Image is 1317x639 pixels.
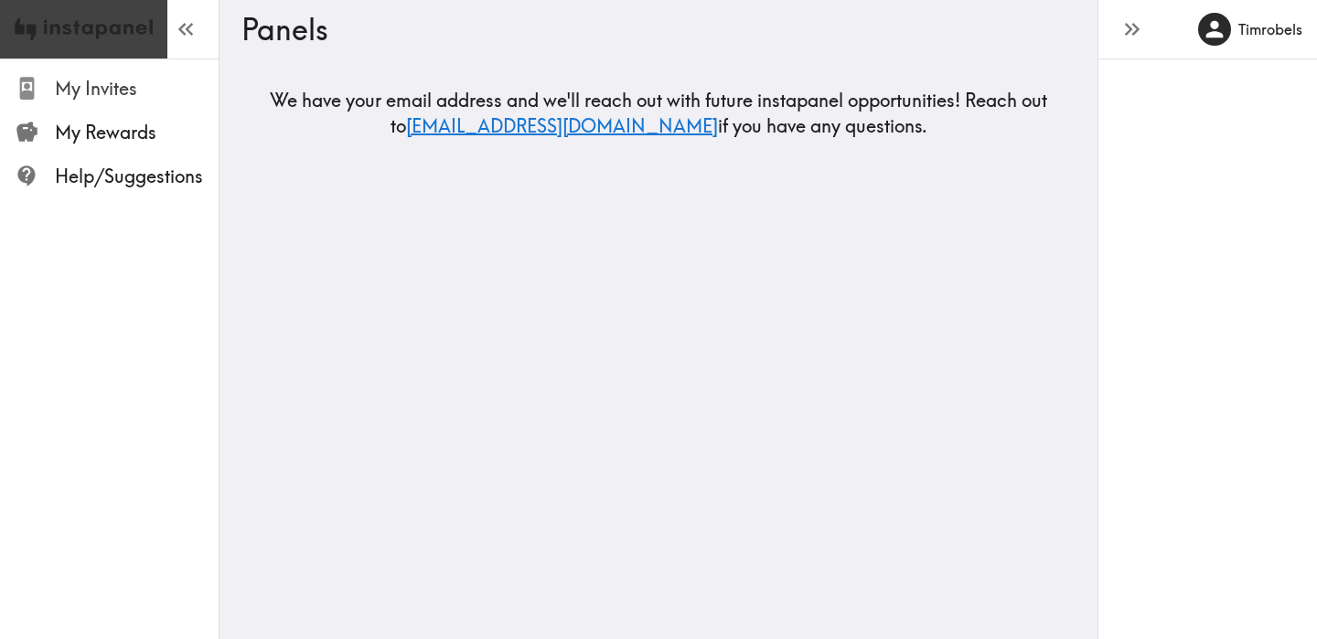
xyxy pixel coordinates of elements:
span: My Rewards [55,120,219,145]
h6: Timrobels [1238,19,1302,39]
h3: Panels [241,12,1061,47]
h5: We have your email address and we'll reach out with future instapanel opportunities! Reach out to... [241,88,1076,139]
a: [EMAIL_ADDRESS][DOMAIN_NAME] [406,114,718,137]
span: Help/Suggestions [55,164,219,189]
span: My Invites [55,76,219,101]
